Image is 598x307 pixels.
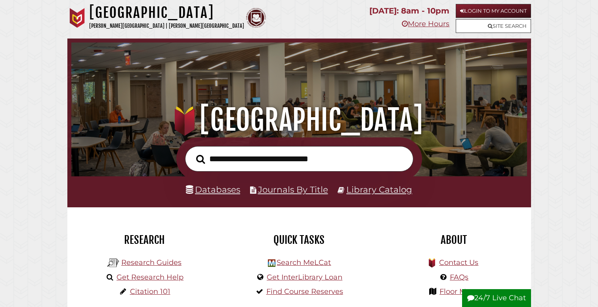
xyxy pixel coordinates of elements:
[73,233,216,247] h2: Research
[258,184,328,195] a: Journals By Title
[228,233,371,247] h2: Quick Tasks
[246,8,266,28] img: Calvin Theological Seminary
[117,273,183,282] a: Get Research Help
[456,4,531,18] a: Login to My Account
[192,153,209,166] button: Search
[346,184,412,195] a: Library Catalog
[382,233,525,247] h2: About
[439,287,479,296] a: Floor Maps
[80,102,518,137] h1: [GEOGRAPHIC_DATA]
[439,258,478,267] a: Contact Us
[267,273,342,282] a: Get InterLibrary Loan
[277,258,331,267] a: Search MeLCat
[130,287,170,296] a: Citation 101
[266,287,343,296] a: Find Course Reserves
[67,8,87,28] img: Calvin University
[89,4,244,21] h1: [GEOGRAPHIC_DATA]
[89,21,244,31] p: [PERSON_NAME][GEOGRAPHIC_DATA] | [PERSON_NAME][GEOGRAPHIC_DATA]
[456,19,531,33] a: Site Search
[268,259,275,267] img: Hekman Library Logo
[402,19,449,28] a: More Hours
[369,4,449,18] p: [DATE]: 8am - 10pm
[107,257,119,269] img: Hekman Library Logo
[196,154,205,164] i: Search
[121,258,182,267] a: Research Guides
[186,184,240,195] a: Databases
[450,273,468,282] a: FAQs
